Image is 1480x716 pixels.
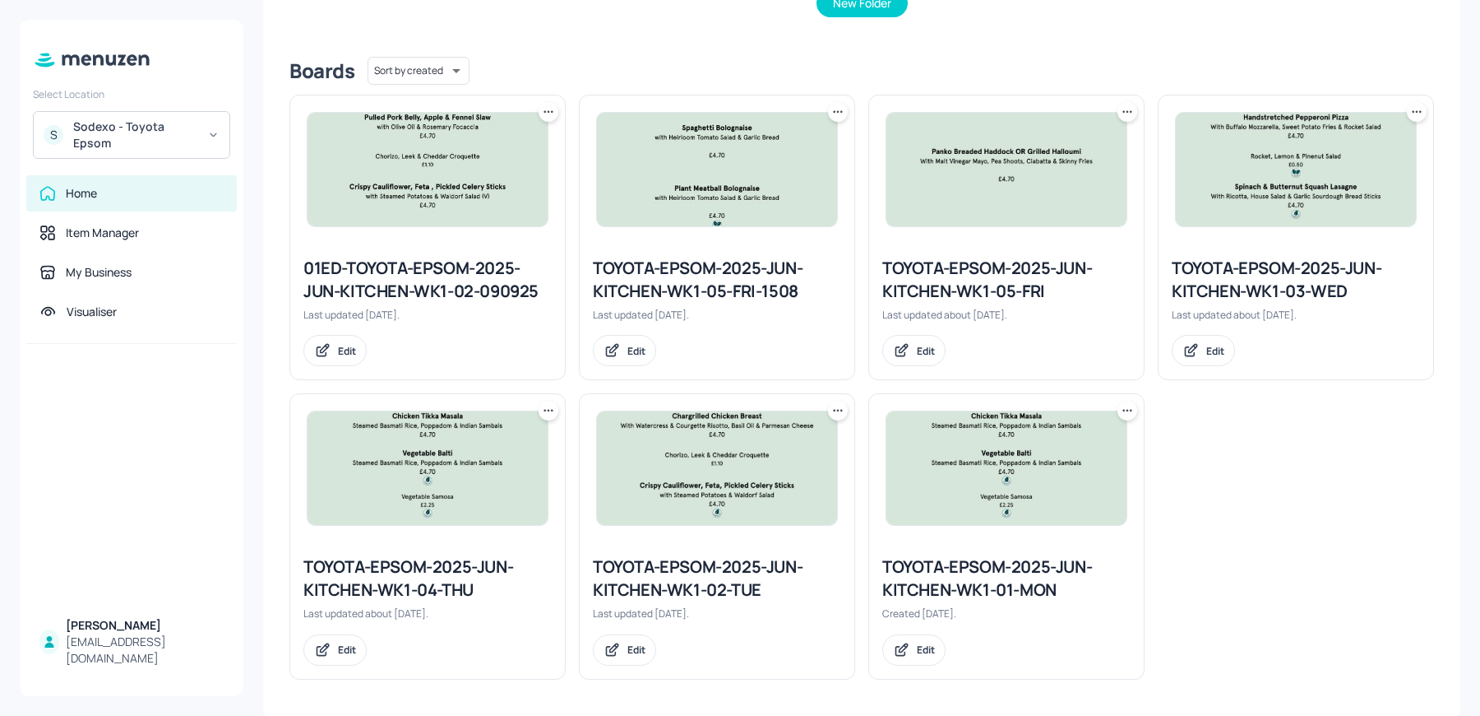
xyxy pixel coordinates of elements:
[1172,308,1420,322] div: Last updated about [DATE].
[882,257,1131,303] div: TOYOTA-EPSOM-2025-JUN-KITCHEN-WK1-05-FRI
[593,556,841,602] div: TOYOTA-EPSOM-2025-JUN-KITCHEN-WK1-02-TUE
[66,617,224,634] div: [PERSON_NAME]
[593,257,841,303] div: TOYOTA-EPSOM-2025-JUN-KITCHEN-WK1-05-FRI-1508
[593,308,841,322] div: Last updated [DATE].
[627,344,645,358] div: Edit
[1176,113,1416,226] img: 2025-07-14-17525014622432wvidj1og9m.jpeg
[66,225,139,241] div: Item Manager
[303,556,552,602] div: TOYOTA-EPSOM-2025-JUN-KITCHEN-WK1-04-THU
[627,643,645,657] div: Edit
[303,308,552,322] div: Last updated [DATE].
[73,119,197,151] div: Sodexo - Toyota Epsom
[917,643,935,657] div: Edit
[66,634,224,667] div: [EMAIL_ADDRESS][DOMAIN_NAME]
[308,411,548,525] img: 2025-07-11-175221928906691p66w8h9gu.jpeg
[597,113,837,226] img: 2025-08-15-1755255316410bisot2ke6yb.jpeg
[33,87,230,101] div: Select Location
[597,411,837,525] img: 2025-09-09-1757412939963mtt1noxy9f.jpeg
[1172,257,1420,303] div: TOYOTA-EPSOM-2025-JUN-KITCHEN-WK1-03-WED
[308,113,548,226] img: 2025-09-09-1757411557945td0c1u3mbhm.jpeg
[368,54,469,87] div: Sort by created
[917,344,935,358] div: Edit
[886,113,1126,226] img: 2025-07-18-1752833582357h3tdy2tmszq.jpeg
[886,411,1126,525] img: 2025-07-11-175221928906691p66w8h9gu.jpeg
[593,607,841,621] div: Last updated [DATE].
[338,344,356,358] div: Edit
[1206,344,1224,358] div: Edit
[289,58,354,84] div: Boards
[882,607,1131,621] div: Created [DATE].
[66,185,97,202] div: Home
[67,304,117,320] div: Visualiser
[882,308,1131,322] div: Last updated about [DATE].
[882,556,1131,602] div: TOYOTA-EPSOM-2025-JUN-KITCHEN-WK1-01-MON
[44,125,63,145] div: S
[303,257,552,303] div: 01ED-TOYOTA-EPSOM-2025-JUN-KITCHEN-WK1-02-090925
[338,643,356,657] div: Edit
[66,264,132,281] div: My Business
[303,607,552,621] div: Last updated about [DATE].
